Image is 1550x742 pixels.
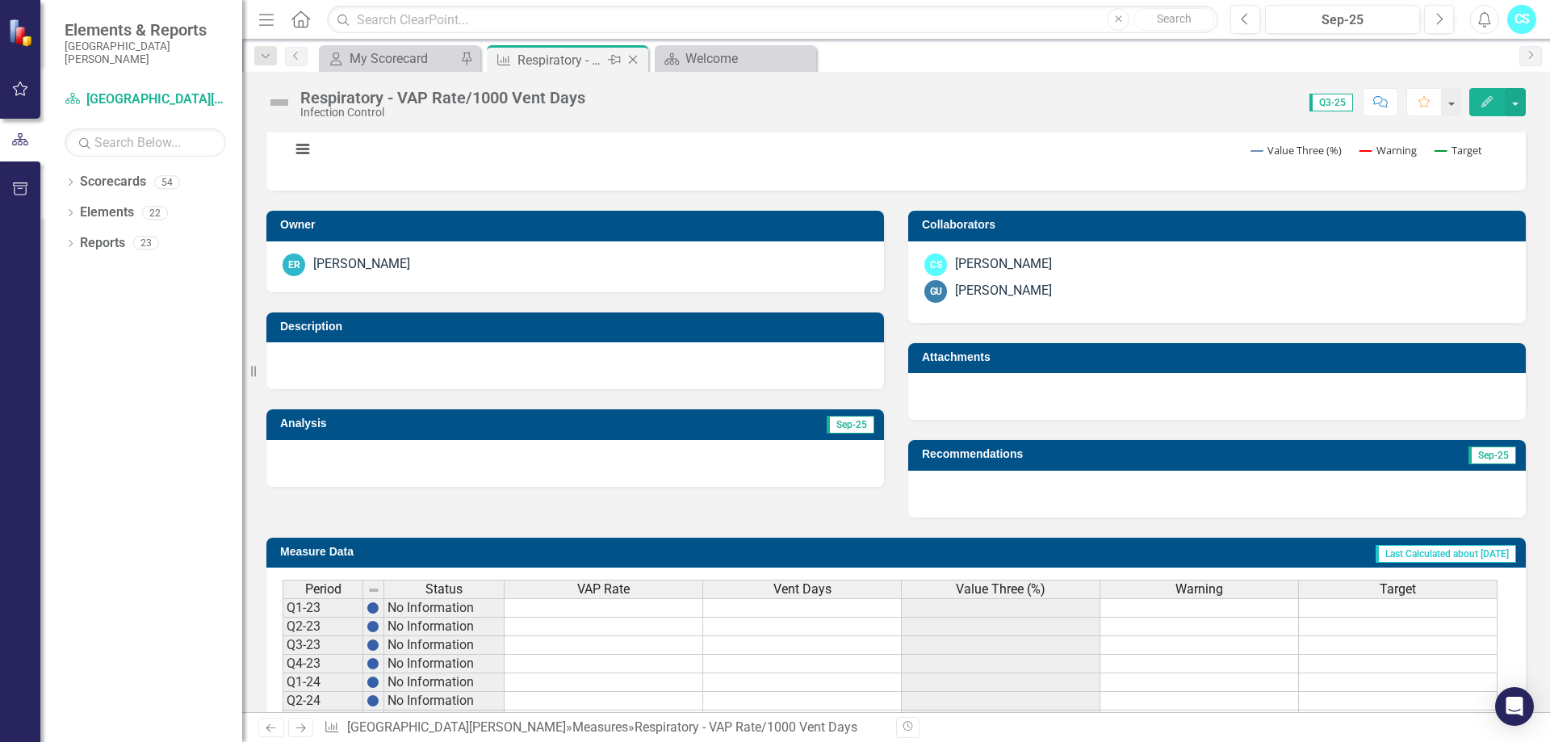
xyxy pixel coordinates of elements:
[324,719,884,737] div: » »
[1376,545,1516,563] span: Last Calculated about [DATE]
[313,255,410,274] div: [PERSON_NAME]
[300,89,585,107] div: Respiratory - VAP Rate/1000 Vent Days
[1495,687,1534,726] div: Open Intercom Messenger
[367,602,379,614] img: BgCOk07PiH71IgAAAABJRU5ErkJggg==
[659,48,812,69] a: Welcome
[283,636,363,655] td: Q3-23
[367,657,379,670] img: BgCOk07PiH71IgAAAABJRU5ErkJggg==
[922,351,1518,363] h3: Attachments
[280,417,569,430] h3: Analysis
[283,254,305,276] div: ER
[1175,582,1223,597] span: Warning
[154,175,180,189] div: 54
[367,620,379,633] img: BgCOk07PiH71IgAAAABJRU5ErkJggg==
[266,90,292,115] img: Not Defined
[80,234,125,253] a: Reports
[1507,5,1536,34] button: CS
[384,692,505,711] td: No Information
[1468,446,1516,464] span: Sep-25
[133,237,159,250] div: 23
[8,19,36,47] img: ClearPoint Strategy
[1157,12,1192,25] span: Search
[572,719,628,735] a: Measures
[384,598,505,618] td: No Information
[1133,8,1214,31] button: Search
[283,711,363,729] td: Q3-24
[1309,94,1353,111] span: Q3-25
[425,582,463,597] span: Status
[384,618,505,636] td: No Information
[1380,582,1416,597] span: Target
[773,582,832,597] span: Vent Days
[685,48,812,69] div: Welcome
[65,90,226,109] a: [GEOGRAPHIC_DATA][PERSON_NAME]
[367,639,379,652] img: BgCOk07PiH71IgAAAABJRU5ErkJggg==
[384,673,505,692] td: No Information
[1251,143,1343,157] button: Show Value Three (%)
[956,582,1045,597] span: Value Three (%)
[924,254,947,276] div: CS
[384,655,505,673] td: No Information
[350,48,456,69] div: My Scorecard
[300,107,585,119] div: Infection Control
[65,40,226,66] small: [GEOGRAPHIC_DATA][PERSON_NAME]
[924,280,947,303] div: GU
[955,282,1052,300] div: [PERSON_NAME]
[80,173,146,191] a: Scorecards
[384,711,505,729] td: No Information
[283,618,363,636] td: Q2-23
[955,255,1052,274] div: [PERSON_NAME]
[1360,143,1418,157] button: Show Warning
[291,138,314,161] button: View chart menu, Chart
[323,48,456,69] a: My Scorecard
[922,219,1518,231] h3: Collaborators
[384,636,505,655] td: No Information
[1271,10,1414,30] div: Sep-25
[367,694,379,707] img: BgCOk07PiH71IgAAAABJRU5ErkJggg==
[327,6,1218,34] input: Search ClearPoint...
[283,673,363,692] td: Q1-24
[65,20,226,40] span: Elements & Reports
[1435,143,1483,157] button: Show Target
[577,582,630,597] span: VAP Rate
[65,128,226,157] input: Search Below...
[367,584,380,597] img: 8DAGhfEEPCf229AAAAAElFTkSuQmCC
[283,655,363,673] td: Q4-23
[305,582,341,597] span: Period
[922,448,1322,460] h3: Recommendations
[1265,5,1420,34] button: Sep-25
[280,321,876,333] h3: Description
[827,416,874,434] span: Sep-25
[280,219,876,231] h3: Owner
[283,692,363,711] td: Q2-24
[347,719,566,735] a: [GEOGRAPHIC_DATA][PERSON_NAME]
[517,50,604,70] div: Respiratory - VAP Rate/1000 Vent Days
[367,676,379,689] img: BgCOk07PiH71IgAAAABJRU5ErkJggg==
[635,719,857,735] div: Respiratory - VAP Rate/1000 Vent Days
[142,206,168,220] div: 22
[283,598,363,618] td: Q1-23
[280,546,702,558] h3: Measure Data
[80,203,134,222] a: Elements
